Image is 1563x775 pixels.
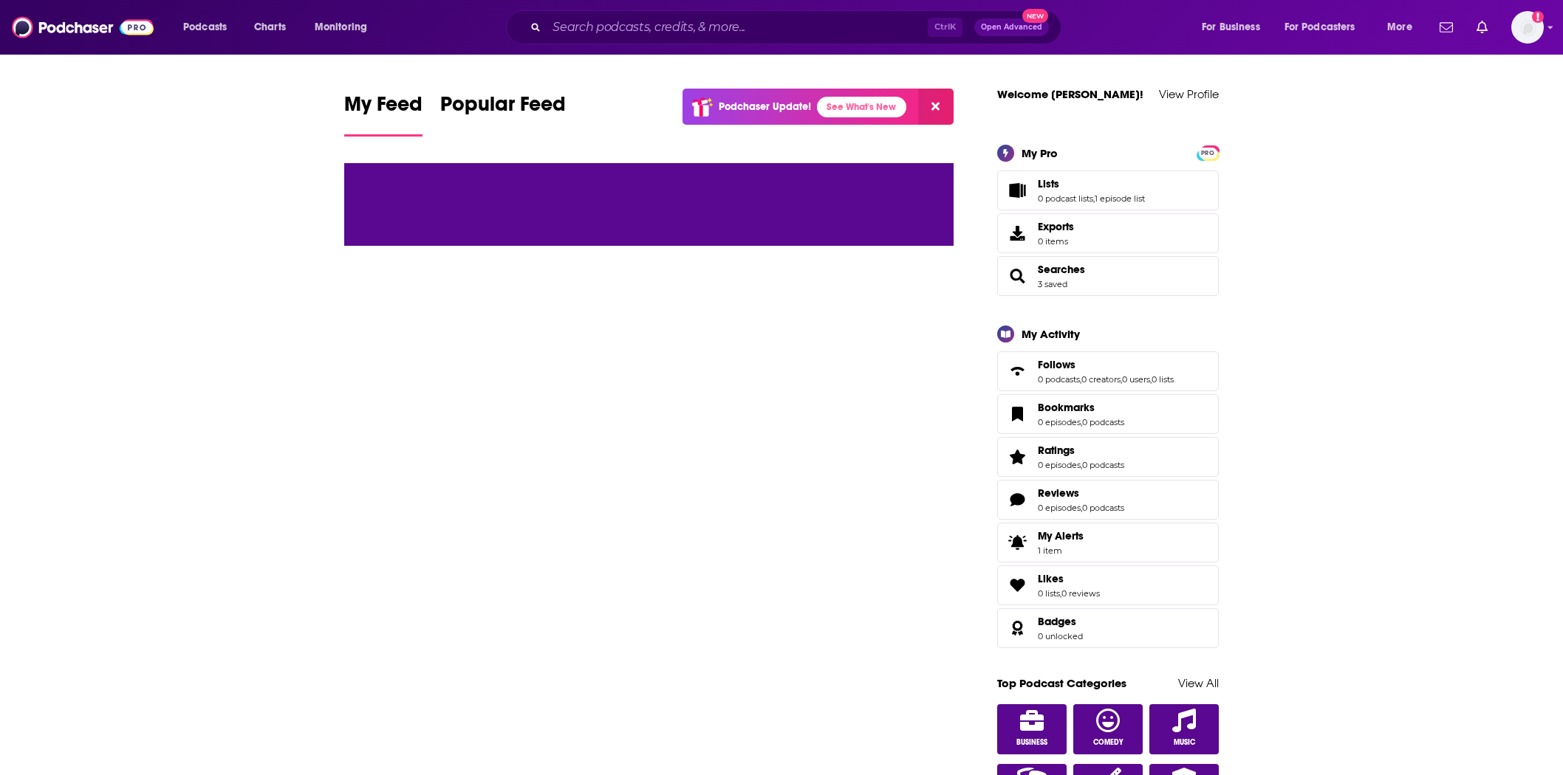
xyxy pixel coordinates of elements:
[997,704,1067,754] a: Business
[1038,545,1084,556] span: 1 item
[1150,374,1152,385] span: ,
[1532,11,1544,23] svg: Add a profile image
[719,100,811,113] p: Podchaser Update!
[1121,374,1122,385] span: ,
[997,394,1219,434] span: Bookmarks
[440,92,566,125] span: Popular Feed
[1199,146,1217,157] a: PRO
[1073,704,1143,754] a: Comedy
[1038,417,1081,427] a: 0 episodes
[997,437,1219,477] span: Ratings
[440,92,566,137] a: Popular Feed
[315,17,367,38] span: Monitoring
[997,351,1219,391] span: Follows
[1038,263,1085,276] a: Searches
[1002,532,1032,553] span: My Alerts
[1093,738,1123,747] span: Comedy
[997,170,1219,210] span: Lists
[1174,738,1195,747] span: Music
[974,18,1049,36] button: Open AdvancedNew
[928,18,962,37] span: Ctrl K
[1191,15,1279,39] button: open menu
[1511,11,1544,44] span: Logged in as WE_Broadcast
[997,676,1126,690] a: Top Podcast Categories
[1038,279,1067,289] a: 3 saved
[1275,15,1377,39] button: open menu
[1002,223,1032,244] span: Exports
[1081,417,1082,427] span: ,
[1038,358,1174,371] a: Follows
[1022,9,1049,23] span: New
[1016,738,1047,747] span: Business
[1038,529,1084,542] span: My Alerts
[1022,327,1080,341] div: My Activity
[1159,87,1219,101] a: View Profile
[1122,374,1150,385] a: 0 users
[1082,503,1124,513] a: 0 podcasts
[1387,17,1412,38] span: More
[1038,460,1081,470] a: 0 episodes
[344,92,423,137] a: My Feed
[1038,615,1076,628] span: Badges
[997,565,1219,605] span: Likes
[1038,193,1093,204] a: 0 podcast lists
[173,15,246,39] button: open menu
[1038,444,1075,457] span: Ratings
[1038,177,1145,190] a: Lists
[1038,615,1083,628] a: Badges
[1038,588,1060,599] a: 0 lists
[1002,180,1032,201] a: Lists
[997,480,1219,520] span: Reviews
[1038,220,1074,233] span: Exports
[1002,404,1032,424] a: Bookmarks
[817,97,906,117] a: See What's New
[1038,503,1081,513] a: 0 episodes
[1511,11,1544,44] button: Show profile menu
[183,17,227,38] span: Podcasts
[997,256,1219,296] span: Searches
[254,17,286,38] span: Charts
[1093,193,1095,204] span: ,
[1038,177,1059,190] span: Lists
[1038,374,1080,385] a: 0 podcasts
[1199,148,1217,159] span: PRO
[997,608,1219,648] span: Badges
[547,15,928,39] input: Search podcasts, credits, & more...
[1038,401,1124,414] a: Bookmarks
[1152,374,1174,385] a: 0 lists
[1434,15,1459,40] a: Show notifications dropdown
[1038,572,1100,585] a: Likes
[1202,17,1260,38] span: For Business
[1038,358,1075,371] span: Follows
[1038,486,1079,500] span: Reviews
[1022,146,1058,160] div: My Pro
[1471,15,1494,40] a: Show notifications dropdown
[1002,575,1032,596] a: Likes
[1061,588,1100,599] a: 0 reviews
[1377,15,1431,39] button: open menu
[1038,236,1074,247] span: 0 items
[1178,676,1219,690] a: View All
[1095,193,1145,204] a: 1 episode list
[1002,447,1032,467] a: Ratings
[1038,572,1064,585] span: Likes
[1081,374,1121,385] a: 0 creators
[12,13,154,41] img: Podchaser - Follow, Share and Rate Podcasts
[997,87,1143,101] a: Welcome [PERSON_NAME]!
[1038,486,1124,500] a: Reviews
[244,15,295,39] a: Charts
[1002,361,1032,382] a: Follows
[1511,11,1544,44] img: User Profile
[344,92,423,125] span: My Feed
[1002,266,1032,286] a: Searches
[1081,460,1082,470] span: ,
[981,24,1042,31] span: Open Advanced
[304,15,386,39] button: open menu
[1149,704,1219,754] a: Music
[520,10,1075,44] div: Search podcasts, credits, & more...
[1082,460,1124,470] a: 0 podcasts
